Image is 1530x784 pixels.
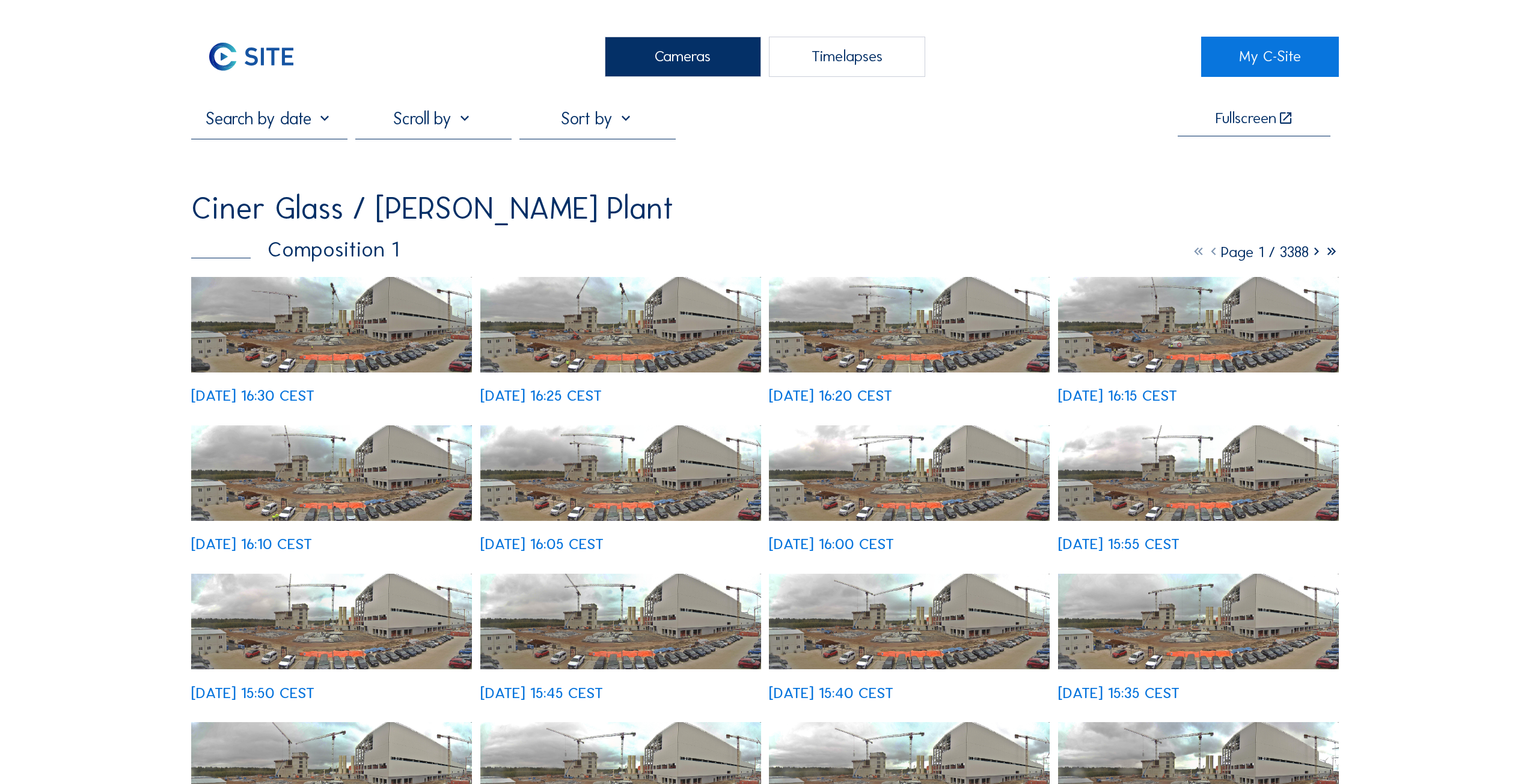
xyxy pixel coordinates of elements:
div: [DATE] 16:05 CEST [480,536,604,552]
img: image_53776453 [769,277,1050,372]
div: Cameras [605,37,761,77]
a: My C-Site [1201,37,1339,77]
div: [DATE] 16:25 CEST [480,388,602,403]
img: image_53776612 [480,277,761,372]
img: C-SITE Logo [191,37,311,77]
img: image_53775194 [1058,574,1339,669]
img: image_53775296 [769,574,1050,669]
div: Fullscreen [1216,111,1276,126]
div: [DATE] 16:10 CEST [191,536,312,552]
img: image_53776022 [480,425,761,521]
a: C-SITE Logo [191,37,329,77]
div: [DATE] 15:45 CEST [480,685,603,700]
div: [DATE] 15:55 CEST [1058,536,1180,552]
img: image_53776372 [1058,277,1339,372]
div: Timelapses [769,37,925,77]
img: image_53776184 [191,425,472,521]
input: Search by date 󰅀 [191,108,347,129]
div: [DATE] 16:00 CEST [769,536,894,552]
span: Page 1 / 3388 [1221,243,1309,261]
div: Composition 1 [191,239,399,260]
img: image_53775853 [769,425,1050,521]
div: Ciner Glass / [PERSON_NAME] Plant [191,193,674,224]
div: [DATE] 15:50 CEST [191,685,314,700]
div: [DATE] 16:15 CEST [1058,388,1177,403]
img: image_53775449 [480,574,761,669]
img: image_53776792 [191,277,472,372]
div: [DATE] 16:30 CEST [191,388,314,403]
div: [DATE] 16:20 CEST [769,388,892,403]
img: image_53775610 [191,574,472,669]
div: [DATE] 15:35 CEST [1058,685,1180,700]
div: [DATE] 15:40 CEST [769,685,893,700]
img: image_53775785 [1058,425,1339,521]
